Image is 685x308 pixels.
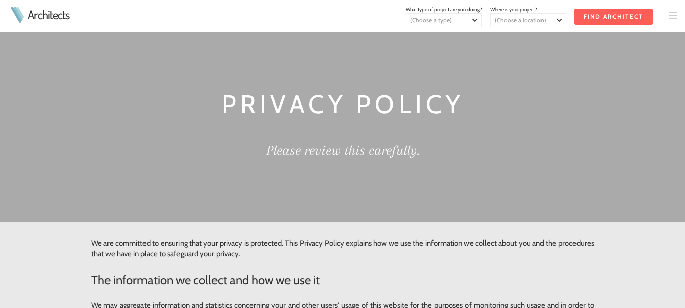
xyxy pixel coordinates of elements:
[91,271,594,289] h2: The information we collect and how we use it
[91,85,594,123] h1: Privacy Policy
[574,9,653,25] input: Find Architect
[28,9,69,21] a: Architects
[213,140,473,161] h3: Please review this carefully.
[490,6,537,13] span: Where is your project?
[406,6,482,13] span: What type of project are you doing?
[91,238,594,259] p: We are committed to ensuring that your privacy is protected. This Privacy Policy explains how we ...
[8,7,26,23] img: Architects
